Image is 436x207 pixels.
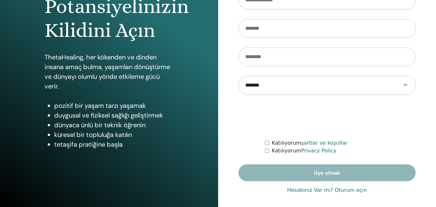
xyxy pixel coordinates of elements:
iframe: reCAPTCHA [278,104,376,129]
li: dünyaca ünlü bir teknik öğrenin [54,120,174,130]
a: Hesabınız Var mı? Oturum açın [287,186,367,194]
a: Privacy Policy [301,148,336,154]
li: küresel bir topluluğa katılın [54,130,174,140]
li: tetaşifa pratiğine başla [54,140,174,149]
label: Katılıyorum [272,147,336,155]
p: ThetaHealing, her kökenden ve dinden insana amaç bulma, yaşamları dönüştürme ve dünyayı olumlu yö... [45,52,174,91]
li: duygusal ve fiziksel sağlığı geliştirmek [54,110,174,120]
li: pozitif bir yaşam tarzı yaşamak [54,101,174,110]
a: şartlar ve koşullar [301,140,348,146]
label: Katılıyorum [272,139,348,147]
